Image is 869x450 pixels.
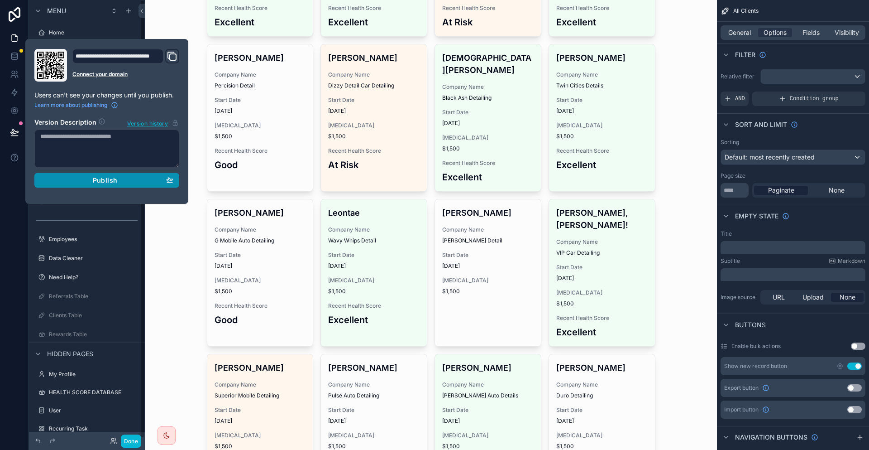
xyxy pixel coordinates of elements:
span: Paginate [768,186,794,195]
a: Data Cleaner [34,251,139,266]
a: HEALTH SCORE DATABASE [34,385,139,400]
span: AND [735,95,745,102]
div: Show new record button [724,363,787,370]
span: $1,500 [215,443,306,450]
span: Navigation buttons [735,433,807,442]
span: Markdown [838,257,865,265]
span: [DATE] [215,262,306,270]
span: Visibility [835,28,859,37]
span: $1,500 [215,288,306,295]
h4: [PERSON_NAME] [556,362,648,374]
a: [DEMOGRAPHIC_DATA][PERSON_NAME]Company NameBlack Ash DetailingStart Date[DATE][MEDICAL_DATA]$1,50... [434,44,541,192]
h3: Excellent [442,170,534,184]
span: Start Date [328,252,420,259]
label: Clients Table [49,312,138,319]
span: Learn more about publishing [34,102,107,109]
label: Data Cleaner [49,255,138,262]
span: $1,500 [556,443,648,450]
span: Buttons [735,320,766,329]
span: None [829,186,845,195]
span: [MEDICAL_DATA] [328,432,420,439]
h3: Good [215,158,306,172]
label: Employees [49,236,138,243]
h4: [PERSON_NAME] [556,52,648,64]
a: Home [34,25,139,40]
h3: Excellent [556,325,648,339]
h4: Leontae [328,207,420,219]
span: Company Name [442,226,534,233]
span: Company Name [556,238,648,246]
span: $1,500 [328,133,420,140]
h3: Excellent [215,15,306,29]
span: Company Name [215,71,306,78]
span: [DATE] [328,107,420,115]
span: Start Date [215,252,306,259]
span: Company Name [215,381,306,388]
span: [DATE] [556,107,648,115]
span: [DATE] [556,275,648,282]
span: Recent Health Score [215,302,306,310]
span: $1,500 [215,133,306,140]
span: [MEDICAL_DATA] [556,122,648,129]
span: [DATE] [442,262,534,270]
label: Need Help? [49,274,138,281]
label: Enable bulk actions [731,343,781,350]
label: My Profile [49,371,138,378]
span: [MEDICAL_DATA] [328,277,420,284]
span: Fields [802,28,820,37]
span: All Clients [733,7,759,15]
span: Default: most recently created [725,153,815,161]
span: $1,500 [328,288,420,295]
a: LeontaeCompany NameWavy Whips DetailStart Date[DATE][MEDICAL_DATA]$1,500Recent Health ScoreExcellent [320,199,427,347]
span: Recent Health Score [556,147,648,155]
span: Version history [127,118,168,127]
div: Domain and Custom Link [72,49,179,82]
h4: [PERSON_NAME] [328,362,420,374]
span: Start Date [328,406,420,414]
span: Company Name [328,71,420,78]
span: Twin Cities Details [556,82,648,89]
span: [DATE] [442,120,534,127]
a: [PERSON_NAME], [PERSON_NAME]!Company NameVIP Car DetailingStart Date[DATE][MEDICAL_DATA]$1,500Rec... [549,199,655,347]
span: None [840,293,855,302]
div: scrollable content [721,241,865,254]
h4: [PERSON_NAME] [215,362,306,374]
span: [DATE] [215,107,306,115]
span: Recent Health Score [328,147,420,155]
span: [MEDICAL_DATA] [442,277,534,284]
div: scrollable content [721,268,865,281]
span: [MEDICAL_DATA] [215,277,306,284]
a: Employees [34,232,139,247]
span: [MEDICAL_DATA] [556,289,648,296]
button: Done [121,435,141,448]
a: [PERSON_NAME]Company NameDizzy Detail Car DetailingStart Date[DATE][MEDICAL_DATA]$1,500Recent Hea... [320,44,427,192]
span: $1,500 [442,145,534,152]
span: Start Date [442,109,534,116]
label: Relative filter [721,73,757,80]
h4: [DEMOGRAPHIC_DATA][PERSON_NAME] [442,52,534,76]
span: Company Name [556,71,648,78]
span: Options [764,28,787,37]
label: Sorting [721,139,739,146]
a: [PERSON_NAME]Company NameG Mobile Auto DetailingStart Date[DATE][MEDICAL_DATA]$1,500Recent Health... [207,199,314,347]
span: VIP Car Detailing [556,249,648,256]
span: Percision Detail [215,82,306,89]
span: $1,500 [556,133,648,140]
span: Recent Health Score [328,5,420,12]
span: Dizzy Detail Car Detailing [328,82,420,89]
h4: [PERSON_NAME] [215,52,306,64]
label: Referrals Table [49,293,138,300]
span: Recent Health Score [215,5,306,12]
a: Learn more about publishing [34,102,118,109]
h3: Excellent [328,313,420,327]
span: [MEDICAL_DATA] [215,432,306,439]
span: Company Name [328,226,420,233]
h2: Version Description [34,118,96,128]
span: Company Name [556,381,648,388]
span: Upload [802,293,824,302]
span: Publish [93,176,117,184]
span: G Mobile Auto Detailing [215,237,306,244]
span: URL [773,293,785,302]
span: [MEDICAL_DATA] [442,432,534,439]
span: [DATE] [328,262,420,270]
